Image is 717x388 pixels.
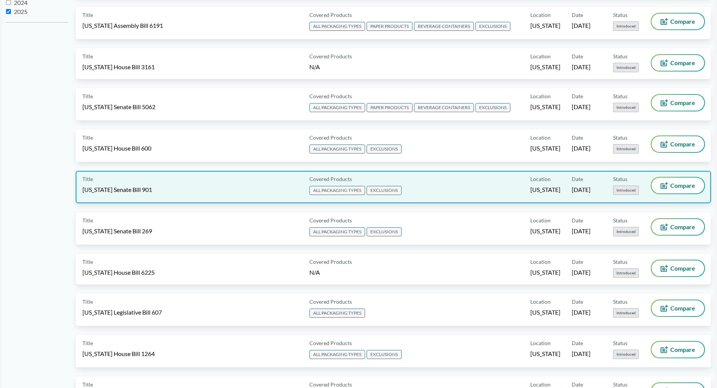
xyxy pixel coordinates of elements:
span: Compare [670,183,695,189]
span: Title [82,258,93,266]
span: [US_STATE] [530,308,560,316]
span: [DATE] [572,308,591,316]
span: ALL PACKAGING TYPES [309,145,365,154]
span: Compare [670,305,695,311]
span: Title [82,92,93,100]
span: Compare [670,60,695,66]
button: Compare [652,55,704,71]
span: [US_STATE] [530,144,560,152]
span: [US_STATE] [530,63,560,71]
span: Date [572,339,583,347]
span: Introduced [613,268,639,278]
button: Compare [652,300,704,316]
span: Location [530,216,551,224]
span: ALL PACKAGING TYPES [309,186,365,195]
button: Compare [652,178,704,193]
span: Status [613,175,627,183]
span: [US_STATE] [530,268,560,277]
span: [DATE] [572,268,591,277]
span: Date [572,258,583,266]
span: Introduced [613,308,639,318]
span: Covered Products [309,52,352,60]
span: Location [530,92,551,100]
span: Status [613,11,627,19]
span: ALL PACKAGING TYPES [309,350,365,359]
span: [DATE] [572,21,591,30]
span: Covered Products [309,216,352,224]
span: Title [82,175,93,183]
span: BEVERAGE CONTAINERS [414,22,474,31]
button: Compare [652,136,704,152]
button: Compare [652,219,704,235]
span: Title [82,52,93,60]
span: [US_STATE] [530,186,560,194]
span: Date [572,11,583,19]
span: Introduced [613,186,639,195]
span: Location [530,11,551,19]
span: PAPER PRODUCTS [367,22,413,31]
span: Location [530,298,551,306]
span: [DATE] [572,63,591,71]
span: Compare [670,224,695,230]
span: [US_STATE] [530,21,560,30]
span: Date [572,298,583,306]
span: Location [530,258,551,266]
span: EXCLUSIONS [475,22,510,31]
span: Status [613,52,627,60]
input: 2025 [6,9,11,14]
span: Introduced [613,63,639,72]
span: Date [572,92,583,100]
span: Date [572,216,583,224]
span: Compare [670,265,695,271]
span: Location [530,52,551,60]
span: N/A [309,269,320,276]
span: Compare [670,347,695,353]
span: Status [613,258,627,266]
span: Title [82,11,93,19]
span: Title [82,339,93,347]
span: [US_STATE] [530,350,560,358]
button: Compare [652,95,704,111]
span: Title [82,298,93,306]
span: Date [572,134,583,142]
span: ALL PACKAGING TYPES [309,309,365,318]
span: [US_STATE] Senate Bill 901 [82,186,152,194]
span: [US_STATE] Assembly Bill 6191 [82,21,163,30]
span: [US_STATE] House Bill 1264 [82,350,155,358]
span: Title [82,134,93,142]
span: N/A [309,63,320,70]
button: Compare [652,342,704,358]
button: Compare [652,260,704,276]
span: Covered Products [309,298,352,306]
span: Covered Products [309,258,352,266]
span: [US_STATE] [530,227,560,235]
span: [US_STATE] [530,103,560,111]
span: Introduced [613,227,639,236]
span: Covered Products [309,92,352,100]
span: Compare [670,18,695,24]
span: Status [613,298,627,306]
span: EXCLUSIONS [475,103,510,112]
span: Introduced [613,103,639,112]
span: EXCLUSIONS [367,186,402,195]
span: Status [613,339,627,347]
span: [DATE] [572,144,591,152]
span: Covered Products [309,339,352,347]
span: [US_STATE] House Bill 600 [82,144,151,152]
button: Compare [652,14,704,29]
span: [US_STATE] House Bill 3161 [82,63,155,71]
span: [DATE] [572,186,591,194]
span: 2025 [14,8,27,15]
span: Covered Products [309,134,352,142]
span: [US_STATE] Senate Bill 5062 [82,103,155,111]
span: Date [572,52,583,60]
span: [US_STATE] House Bill 6225 [82,268,155,277]
span: Date [572,175,583,183]
span: Status [613,92,627,100]
span: ALL PACKAGING TYPES [309,227,365,236]
span: Compare [670,141,695,147]
span: [US_STATE] Legislative Bill 607 [82,308,162,316]
span: Status [613,216,627,224]
span: [US_STATE] Senate Bill 269 [82,227,152,235]
span: Compare [670,100,695,106]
